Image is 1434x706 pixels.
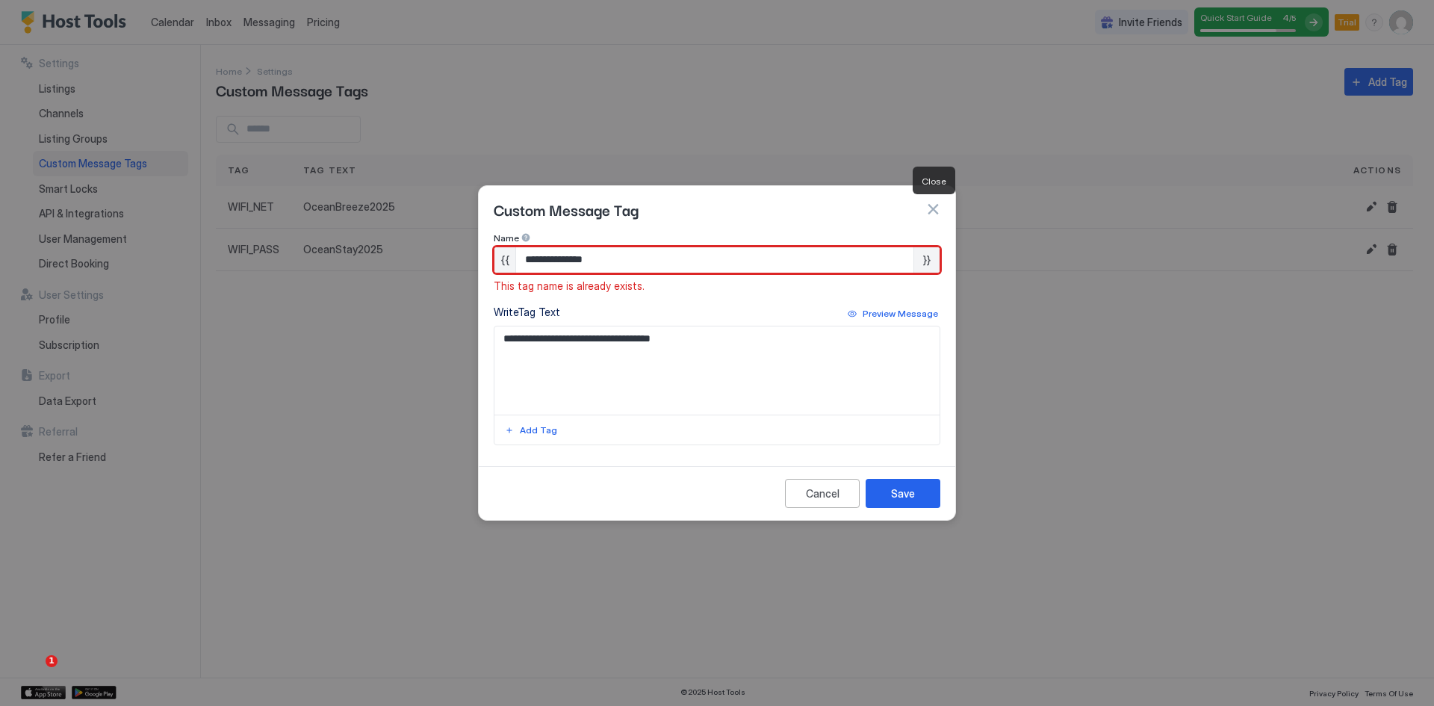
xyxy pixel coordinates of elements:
span: This tag name is already exists. [494,279,645,293]
input: Input Field [516,247,913,273]
button: Preview Message [845,305,940,323]
span: 1 [46,655,58,667]
iframe: Intercom live chat [15,655,51,691]
span: Name [494,232,519,244]
button: Cancel [785,479,860,508]
span: Close [922,176,946,187]
div: Save [891,486,915,501]
button: Save [866,479,940,508]
textarea: Input Field [494,326,940,415]
div: Add Tag [520,424,557,437]
div: Cancel [806,486,839,501]
span: Custom Message Tag [494,198,639,220]
div: Preview Message [863,307,938,321]
span: }} [923,253,931,267]
button: Add Tag [503,421,559,439]
span: {{ [500,253,509,267]
div: Write Tag Text [494,304,560,320]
